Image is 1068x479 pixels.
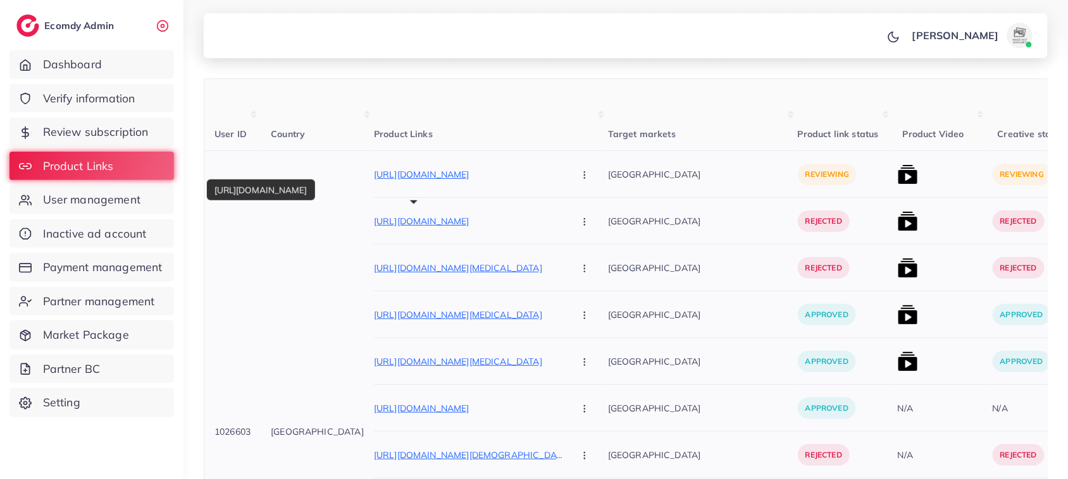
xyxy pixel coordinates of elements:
p: approved [798,351,856,372]
p: [URL][DOMAIN_NAME][MEDICAL_DATA] [374,260,564,276]
p: reviewing [993,164,1052,185]
div: N/A [993,402,1008,415]
span: Country [271,128,305,140]
span: Inactive ad account [43,226,147,242]
span: Payment management [43,259,163,276]
span: 1026603 [214,426,251,437]
div: N/A [898,449,913,461]
p: rejected [993,444,1045,466]
p: rejected [993,257,1045,279]
a: Partner management [9,287,174,316]
img: logo [16,15,39,37]
p: [GEOGRAPHIC_DATA] [608,160,798,188]
a: Product Links [9,152,174,181]
img: list product video [898,258,918,278]
a: User management [9,185,174,214]
span: Partner BC [43,361,101,377]
span: Setting [43,394,80,411]
p: [URL][DOMAIN_NAME][MEDICAL_DATA] [374,354,564,369]
a: logoEcomdy Admin [16,15,117,37]
div: [URL][DOMAIN_NAME] [207,179,315,200]
p: approved [993,351,1051,372]
a: Setting [9,388,174,417]
p: approved [993,304,1051,325]
p: rejected [993,210,1045,232]
p: [GEOGRAPHIC_DATA] [608,300,798,329]
p: rejected [798,257,850,279]
span: Target markets [608,128,676,140]
p: [GEOGRAPHIC_DATA] [608,347,798,375]
a: Partner BC [9,355,174,384]
p: approved [798,397,856,419]
a: Review subscription [9,118,174,147]
p: [URL][DOMAIN_NAME][DEMOGRAPHIC_DATA] [374,447,564,463]
img: list product video [898,305,918,325]
h2: Ecomdy Admin [44,20,117,32]
span: Creative status [998,128,1064,140]
p: [GEOGRAPHIC_DATA] [608,207,798,235]
a: [PERSON_NAME]avatar [905,23,1038,48]
p: [PERSON_NAME] [912,28,999,43]
p: [URL][DOMAIN_NAME] [374,167,564,182]
p: [URL][DOMAIN_NAME] [374,214,564,229]
p: [GEOGRAPHIC_DATA] [271,424,364,439]
a: Inactive ad account [9,219,174,248]
img: list product video [898,164,918,185]
span: Verify information [43,90,135,107]
a: Dashboard [9,50,174,79]
p: [URL][DOMAIN_NAME][MEDICAL_DATA] [374,307,564,322]
span: Dashboard [43,56,102,73]
p: reviewing [798,164,857,185]
span: Product Video [903,128,964,140]
span: Product link status [798,128,879,140]
p: [GEOGRAPHIC_DATA] [608,253,798,282]
span: User management [43,191,140,208]
span: User ID [214,128,247,140]
span: Product Links [43,158,114,174]
p: rejected [798,210,850,232]
img: list product video [898,211,918,231]
span: Product Links [374,128,433,140]
span: Review subscription [43,124,149,140]
p: rejected [798,444,850,466]
img: avatar [1007,23,1033,48]
a: Verify information [9,84,174,113]
span: Partner management [43,293,155,310]
div: N/A [898,402,913,415]
p: [GEOGRAPHIC_DATA] [608,440,798,469]
p: [GEOGRAPHIC_DATA] [608,394,798,422]
img: list product video [898,351,918,372]
span: Market Package [43,327,129,343]
a: Market Package [9,320,174,349]
a: Payment management [9,253,174,282]
p: approved [798,304,856,325]
p: [URL][DOMAIN_NAME] [374,401,564,416]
